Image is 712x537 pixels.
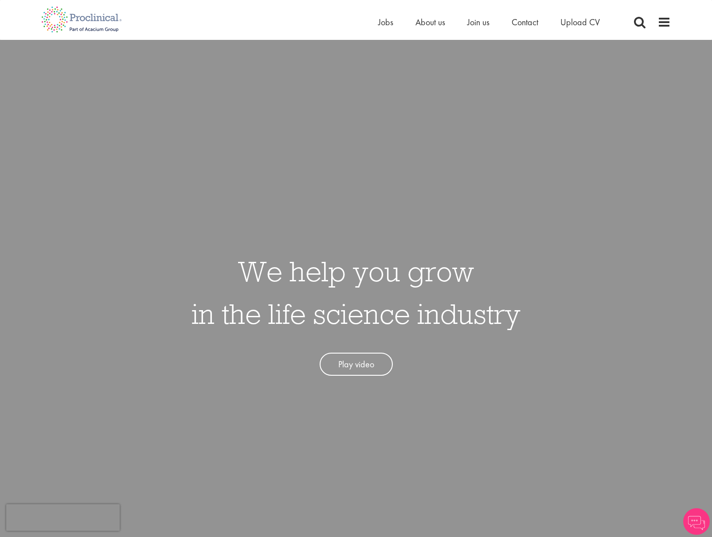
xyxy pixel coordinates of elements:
[560,16,600,28] a: Upload CV
[378,16,393,28] a: Jobs
[415,16,445,28] a: About us
[467,16,489,28] a: Join us
[512,16,538,28] a: Contact
[683,508,710,535] img: Chatbot
[192,250,520,335] h1: We help you grow in the life science industry
[320,353,393,376] a: Play video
